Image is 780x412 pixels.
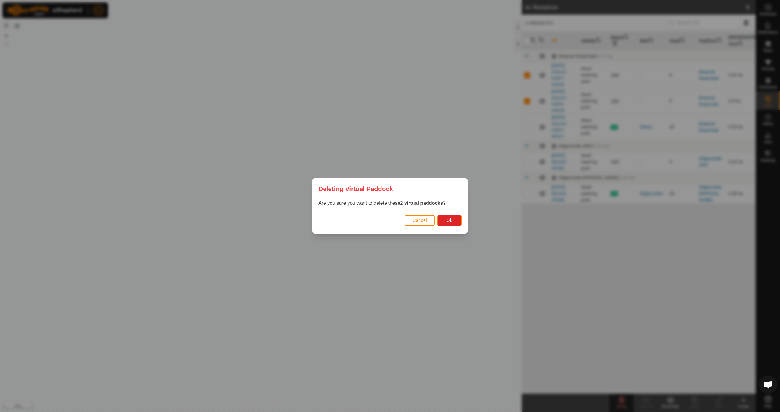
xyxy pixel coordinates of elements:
[318,201,446,206] span: Are you sure you want to delete these ?
[759,375,777,394] div: Open chat
[400,201,443,206] strong: 2 virtual paddocks
[437,215,462,226] button: Ok
[318,184,393,194] span: Deleting Virtual Paddock
[405,215,435,226] button: Cancel
[413,218,427,223] span: Cancel
[447,218,452,223] span: Ok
